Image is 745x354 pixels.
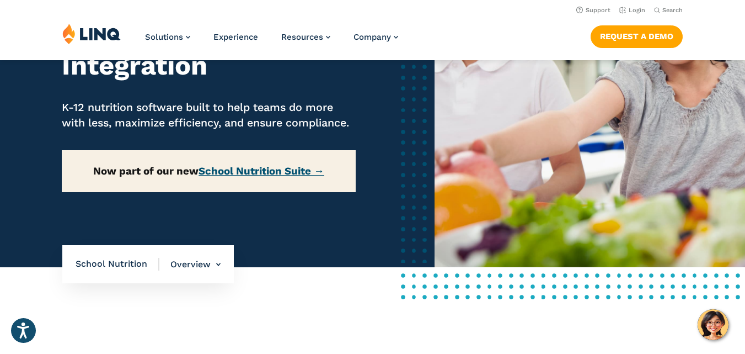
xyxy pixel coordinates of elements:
span: Solutions [145,32,183,42]
strong: Now part of our new [93,165,324,177]
p: K-12 nutrition software built to help teams do more with less, maximize efficiency, and ensure co... [62,100,355,131]
span: Company [353,32,391,42]
li: Overview [159,245,221,284]
button: Open Search Bar [654,6,683,14]
a: Request a Demo [591,25,683,47]
a: Experience [213,32,258,42]
span: Search [662,7,683,14]
nav: Button Navigation [591,23,683,47]
span: Resources [281,32,323,42]
img: LINQ | K‑12 Software [62,23,121,44]
a: Support [576,7,610,14]
span: School Nutrition [76,258,159,270]
a: Resources [281,32,330,42]
button: Hello, have a question? Let’s chat. [698,309,728,340]
a: Login [619,7,645,14]
a: School Nutrition Suite → [199,165,324,177]
a: Solutions [145,32,190,42]
a: Company [353,32,398,42]
nav: Primary Navigation [145,23,398,60]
